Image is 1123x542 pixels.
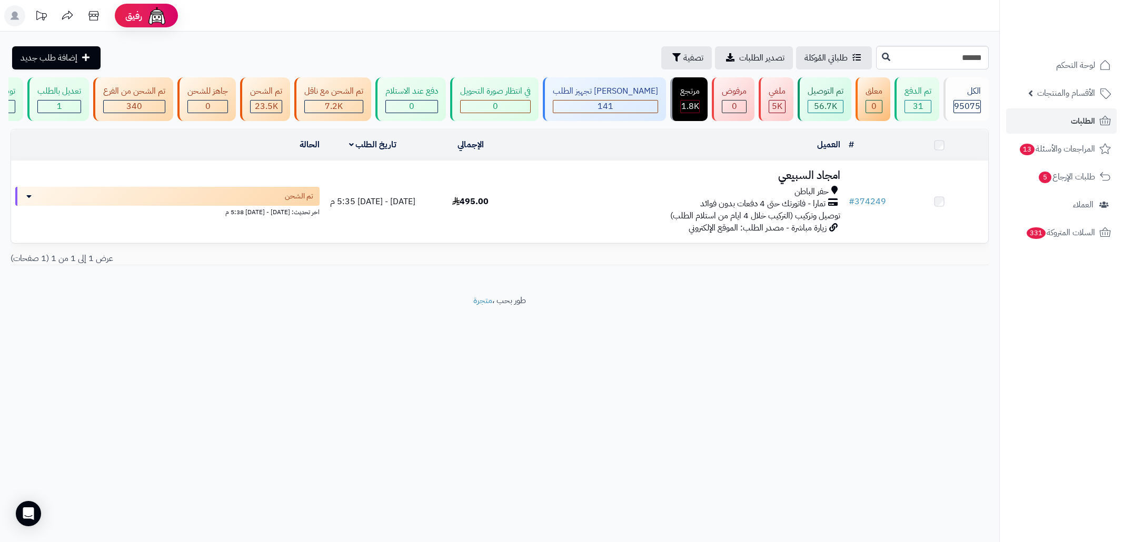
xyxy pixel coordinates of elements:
span: إضافة طلب جديد [21,52,77,64]
a: ملغي 5K [757,77,796,121]
a: تم التوصيل 56.7K [796,77,853,121]
a: السلات المتروكة331 [1006,220,1117,245]
a: الإجمالي [458,138,484,151]
span: تصدير الطلبات [739,52,784,64]
a: إضافة طلب جديد [12,46,101,69]
a: الطلبات [1006,108,1117,134]
a: الحالة [300,138,320,151]
span: 0 [205,100,211,113]
div: 0 [866,101,882,113]
div: اخر تحديث: [DATE] - [DATE] 5:38 م [15,206,320,217]
span: 0 [409,100,414,113]
span: 56.7K [814,100,837,113]
a: تحديثات المنصة [28,5,54,29]
a: تعديل بالطلب 1 [25,77,91,121]
div: تم التوصيل [808,85,843,97]
span: 0 [732,100,737,113]
div: تم الدفع [905,85,931,97]
span: 31 [913,100,923,113]
a: تم الشحن 23.5K [238,77,292,121]
div: 23536 [251,101,282,113]
span: 495.00 [452,195,489,208]
a: تصدير الطلبات [715,46,793,69]
span: زيارة مباشرة - مصدر الطلب: الموقع الإلكتروني [689,222,827,234]
span: تمارا - فاتورتك حتى 4 دفعات بدون فوائد [700,198,826,210]
a: تم الشحن مع ناقل 7.2K [292,77,373,121]
div: تم الشحن مع ناقل [304,85,363,97]
span: [DATE] - [DATE] 5:35 م [330,195,415,208]
div: معلق [866,85,882,97]
span: 1 [57,100,62,113]
a: تاريخ الطلب [349,138,397,151]
a: متجرة [473,294,492,307]
a: في انتظار صورة التحويل 0 [448,77,541,121]
img: ai-face.png [146,5,167,26]
span: المراجعات والأسئلة [1019,142,1095,156]
div: دفع عند الاستلام [385,85,438,97]
a: جاهز للشحن 0 [175,77,238,121]
button: تصفية [661,46,712,69]
div: Open Intercom Messenger [16,501,41,526]
span: رفيق [125,9,142,22]
span: 331 [1027,227,1046,239]
div: جاهز للشحن [187,85,228,97]
span: 340 [126,100,142,113]
div: 0 [461,101,530,113]
a: المراجعات والأسئلة13 [1006,136,1117,162]
span: # [849,195,854,208]
span: 23.5K [255,100,278,113]
a: العميل [817,138,840,151]
a: #374249 [849,195,886,208]
span: حفر الباطن [794,186,829,198]
span: تصفية [683,52,703,64]
div: ملغي [769,85,786,97]
span: 7.2K [325,100,343,113]
span: 5K [772,100,782,113]
span: العملاء [1073,197,1094,212]
a: طلبات الإرجاع5 [1006,164,1117,189]
a: العملاء [1006,192,1117,217]
a: مرتجع 1.8K [668,77,710,121]
div: 141 [553,101,658,113]
div: 31 [905,101,931,113]
span: طلباتي المُوكلة [804,52,848,64]
div: 0 [188,101,227,113]
a: تم الدفع 31 [892,77,941,121]
span: توصيل وتركيب (التركيب خلال 4 ايام من استلام الطلب) [670,209,840,222]
span: 13 [1020,144,1035,155]
a: لوحة التحكم [1006,53,1117,78]
div: تم الشحن من الفرع [103,85,165,97]
span: لوحة التحكم [1056,58,1095,73]
div: 0 [386,101,438,113]
div: 4975 [769,101,785,113]
a: تم الشحن من الفرع 340 [91,77,175,121]
div: في انتظار صورة التحويل [460,85,531,97]
span: 1.8K [681,100,699,113]
span: تم الشحن [285,191,313,202]
div: تعديل بالطلب [37,85,81,97]
div: 1 [38,101,81,113]
div: عرض 1 إلى 1 من 1 (1 صفحات) [3,253,500,265]
div: مرفوض [722,85,747,97]
span: السلات المتروكة [1026,225,1095,240]
span: الطلبات [1071,114,1095,128]
span: 5 [1039,172,1051,183]
div: 0 [722,101,746,113]
div: تم الشحن [250,85,282,97]
a: دفع عند الاستلام 0 [373,77,448,121]
span: طلبات الإرجاع [1038,169,1095,184]
a: معلق 0 [853,77,892,121]
div: 340 [104,101,165,113]
a: الكل95075 [941,77,991,121]
span: 0 [871,100,877,113]
a: مرفوض 0 [710,77,757,121]
span: الأقسام والمنتجات [1037,86,1095,101]
div: 7223 [305,101,363,113]
span: 141 [598,100,613,113]
a: # [849,138,854,151]
div: الكل [953,85,981,97]
h3: امجاد السبيعي [523,169,840,182]
span: 0 [493,100,498,113]
a: [PERSON_NAME] تجهيز الطلب 141 [541,77,668,121]
div: 1812 [681,101,699,113]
